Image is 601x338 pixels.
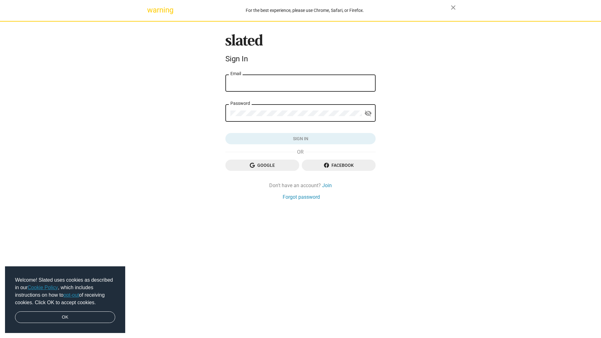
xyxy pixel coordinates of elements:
a: opt-out [64,292,79,298]
mat-icon: close [449,4,457,11]
a: Cookie Policy [28,285,58,290]
sl-branding: Sign In [225,34,376,66]
mat-icon: visibility_off [364,109,372,118]
button: Google [225,160,299,171]
a: dismiss cookie message [15,311,115,323]
span: Welcome! Slated uses cookies as described in our , which includes instructions on how to of recei... [15,276,115,306]
a: Forgot password [283,194,320,200]
span: Facebook [307,160,371,171]
button: Show password [362,107,374,120]
div: Sign In [225,54,376,63]
button: Facebook [302,160,376,171]
mat-icon: warning [147,6,155,14]
span: Google [230,160,294,171]
div: Don't have an account? [225,182,376,189]
div: For the best experience, please use Chrome, Safari, or Firefox. [159,6,451,15]
a: Join [322,182,332,189]
div: cookieconsent [5,266,125,333]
